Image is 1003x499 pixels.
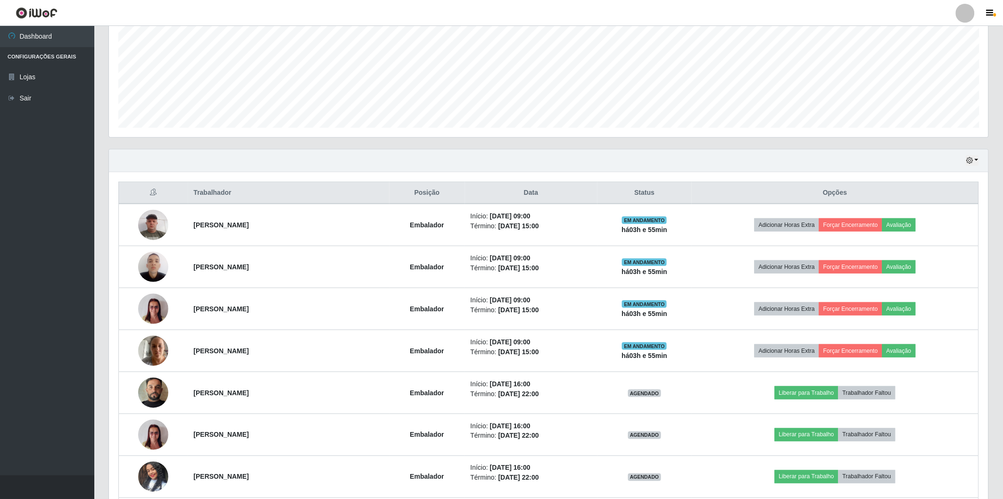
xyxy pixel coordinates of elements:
strong: Embalador [410,389,444,397]
strong: há 03 h e 55 min [622,352,668,359]
button: Adicionar Horas Extra [754,302,819,316]
button: Liberar para Trabalho [775,470,838,483]
button: Trabalhador Faltou [838,386,895,399]
button: Avaliação [882,344,916,358]
time: [DATE] 15:00 [498,348,539,356]
time: [DATE] 16:00 [490,464,531,472]
th: Posição [390,182,465,204]
img: CoreUI Logo [16,7,58,19]
strong: há 03 h e 55 min [622,310,668,317]
time: [DATE] 16:00 [490,380,531,388]
span: EM ANDAMENTO [622,300,667,308]
strong: [PERSON_NAME] [194,221,249,229]
th: Status [597,182,692,204]
li: Término: [471,389,592,399]
strong: [PERSON_NAME] [194,305,249,313]
li: Início: [471,253,592,263]
strong: Embalador [410,473,444,481]
time: [DATE] 09:00 [490,296,531,304]
strong: Embalador [410,347,444,355]
strong: [PERSON_NAME] [194,347,249,355]
span: AGENDADO [628,390,661,397]
button: Liberar para Trabalho [775,428,838,441]
li: Início: [471,463,592,473]
button: Avaliação [882,218,916,232]
time: [DATE] 22:00 [498,390,539,398]
time: [DATE] 15:00 [498,306,539,314]
button: Liberar para Trabalho [775,386,838,399]
img: 1704290796442.jpeg [138,289,168,329]
li: Início: [471,337,592,347]
button: Forçar Encerramento [819,344,882,358]
th: Trabalhador [188,182,390,204]
button: Adicionar Horas Extra [754,218,819,232]
strong: Embalador [410,305,444,313]
th: Data [465,182,597,204]
strong: [PERSON_NAME] [194,431,249,439]
time: [DATE] 15:00 [498,264,539,272]
time: [DATE] 22:00 [498,474,539,482]
strong: Embalador [410,431,444,439]
button: Forçar Encerramento [819,302,882,316]
time: [DATE] 15:00 [498,222,539,230]
strong: há 03 h e 55 min [622,226,668,233]
span: AGENDADO [628,432,661,439]
img: 1704290796442.jpeg [138,415,168,455]
li: Início: [471,421,592,431]
li: Término: [471,431,592,441]
img: 1732360371404.jpeg [138,366,168,420]
button: Forçar Encerramento [819,260,882,274]
span: AGENDADO [628,474,661,481]
th: Opções [692,182,979,204]
li: Término: [471,221,592,231]
img: 1709375112510.jpeg [138,205,168,245]
time: [DATE] 16:00 [490,422,531,430]
time: [DATE] 09:00 [490,212,531,220]
strong: [PERSON_NAME] [194,263,249,271]
time: [DATE] 09:00 [490,338,531,346]
strong: [PERSON_NAME] [194,389,249,397]
button: Adicionar Horas Extra [754,260,819,274]
button: Trabalhador Faltou [838,470,895,483]
li: Início: [471,211,592,221]
time: [DATE] 09:00 [490,254,531,262]
button: Forçar Encerramento [819,218,882,232]
strong: há 03 h e 55 min [622,268,668,275]
strong: Embalador [410,221,444,229]
button: Trabalhador Faltou [838,428,895,441]
li: Início: [471,295,592,305]
li: Término: [471,347,592,357]
img: 1751910512075.jpeg [138,331,168,371]
button: Avaliação [882,260,916,274]
li: Término: [471,305,592,315]
button: Adicionar Horas Extra [754,344,819,358]
strong: Embalador [410,263,444,271]
strong: [PERSON_NAME] [194,473,249,481]
li: Término: [471,473,592,483]
span: EM ANDAMENTO [622,342,667,350]
span: EM ANDAMENTO [622,258,667,266]
li: Início: [471,379,592,389]
span: EM ANDAMENTO [622,216,667,224]
button: Avaliação [882,302,916,316]
img: 1701349754449.jpeg [138,247,168,287]
li: Término: [471,263,592,273]
time: [DATE] 22:00 [498,432,539,440]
